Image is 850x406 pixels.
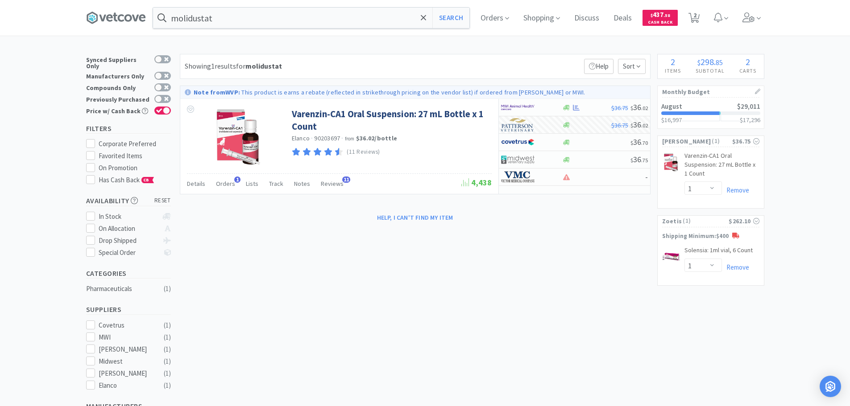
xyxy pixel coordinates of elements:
img: 1e924e8dc74e4b3a9c1fccb4071e4426_16.png [501,170,535,184]
span: $ [697,58,701,67]
img: f6b2451649754179b5b4e0c70c3f7cb0_2.png [501,101,535,114]
strong: $36.02 / bottle [356,134,397,142]
div: Elanco [99,380,154,391]
div: Drop Shipped [99,235,158,246]
div: ( 1 ) [164,368,171,379]
div: Open Intercom Messenger [820,376,841,397]
div: Special Order [99,247,158,258]
div: Pharmaceuticals [86,283,158,294]
h2: August [661,103,682,110]
a: Elanco [292,134,310,142]
span: $ [630,122,633,129]
p: This product is earns a rebate (reflected in strikethrough pricing on the vendor list) if ordered... [241,88,585,96]
span: Notes [294,180,310,188]
span: 90203697 [314,134,340,142]
span: Details [187,180,205,188]
span: 2 [671,56,675,67]
span: $36.75 [611,104,628,112]
a: 2 [685,15,703,23]
span: 298 [701,56,714,67]
div: [PERSON_NAME] [99,368,154,379]
span: Has Cash Back [99,176,154,184]
img: f5e969b455434c6296c6d81ef179fa71_3.png [501,118,535,131]
h1: Monthly Budget [662,86,759,98]
span: 17,296 [743,116,760,124]
span: $36.75 [611,121,628,129]
img: ff8b0d04288d4b2e9ae6547c0ccab743_591177.jpeg [662,153,680,171]
div: [PERSON_NAME] [99,344,154,355]
span: $16,997 [661,116,682,124]
a: Varenzin-CA1 Oral Suspension: 27 mL Bottle x 1 Count [684,152,759,181]
span: - [645,172,648,182]
span: ( 1 ) [682,217,729,226]
span: CB [142,177,151,183]
h5: Availability [86,196,171,206]
span: Track [269,180,283,188]
div: ( 1 ) [164,283,171,294]
h4: Subtotal [688,66,732,75]
span: Cash Back [648,20,672,26]
p: (11 Reviews) [347,148,380,157]
span: Reviews [321,180,344,188]
span: Orders [216,180,235,188]
span: ( 1 ) [711,137,732,146]
span: 36 [630,102,648,112]
a: Remove [722,186,749,194]
span: for [236,62,282,70]
span: 36 [630,154,648,164]
span: . 58 [663,12,670,18]
span: from [345,135,355,142]
div: Previously Purchased [86,95,150,103]
div: Synced Suppliers Only [86,55,150,69]
span: . 75 [641,157,648,164]
div: $262.10 [729,216,759,226]
span: reset [154,196,171,205]
span: $29,011 [737,102,760,111]
div: Showing 1 results [185,61,282,72]
span: $ [651,12,653,18]
div: On Allocation [99,223,158,234]
div: ( 1 ) [164,332,171,343]
span: 2 [746,56,750,67]
span: 11 [342,176,350,183]
div: ( 1 ) [164,380,171,391]
button: Search [432,8,469,28]
h4: Carts [732,66,764,75]
div: Compounds Only [86,83,150,91]
img: 77f230a4f4b04af59458bd3fed6a6656_494019.png [662,247,680,265]
span: [PERSON_NAME] [662,136,711,146]
h5: Categories [86,268,171,279]
span: . 02 [641,122,648,129]
h5: Filters [86,123,171,134]
div: On Promotion [99,163,171,173]
p: Shipping Minimum: $400 [658,232,764,241]
span: 1 [234,176,240,183]
img: d297cee778fa4b4fbb6183ab5416c62d_483075.png [209,108,267,166]
div: Manufacturers Only [86,72,150,79]
h4: Items [658,66,688,75]
span: Zoetis [662,216,682,226]
p: Help [584,59,614,74]
span: 36 [630,119,648,130]
span: Sort [618,59,646,74]
span: $ [630,157,633,164]
div: . [688,57,732,66]
button: Help, I can't find my item [372,210,459,225]
span: Lists [246,180,258,188]
div: MWI [99,332,154,343]
span: 4,438 [461,177,492,188]
span: . 70 [641,139,648,146]
div: Corporate Preferred [99,139,171,149]
span: . 02 [641,105,648,111]
span: · [311,134,313,142]
span: 437 [651,10,670,19]
a: Solensia: 1ml vial, 6 Count [684,246,753,258]
a: Remove [722,263,749,271]
a: $437.58Cash Back [643,6,678,30]
span: · [341,134,343,142]
a: Discuss [571,14,603,22]
a: August$29,011$16,997$17,296 [658,98,764,128]
div: ( 1 ) [164,356,171,367]
div: In Stock [99,211,158,222]
img: 77fca1acd8b6420a9015268ca798ef17_1.png [501,135,535,149]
